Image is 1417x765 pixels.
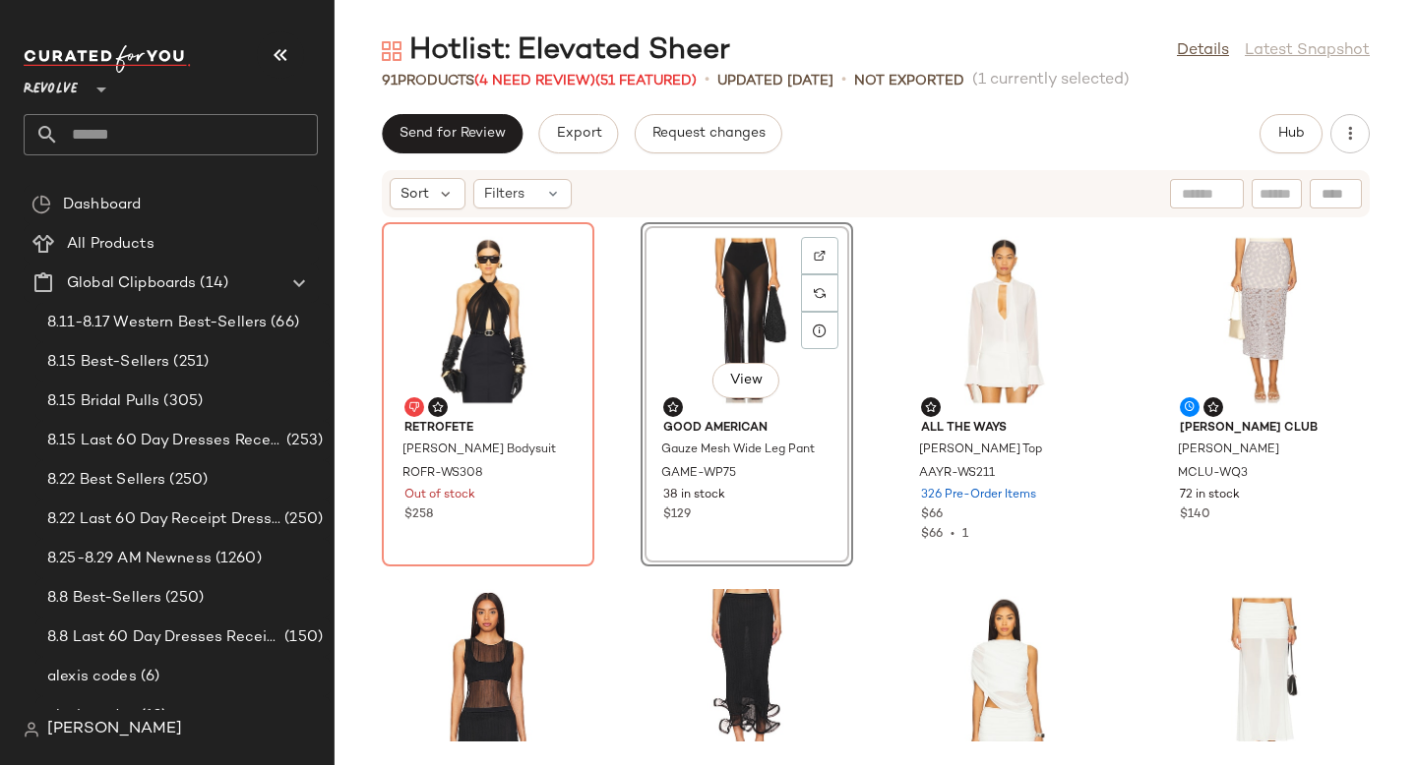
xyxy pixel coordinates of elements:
span: $140 [1180,506,1210,524]
img: svg%3e [432,401,444,413]
span: Hub [1277,126,1305,142]
span: 8.15 Last 60 Day Dresses Receipt [47,430,282,452]
img: MCLU-WQ3_V1.jpg [1164,229,1363,412]
span: 8.22 Last 60 Day Receipt Dresses [47,508,280,531]
span: 8.8 Best-Sellers [47,587,161,610]
span: Out of stock [404,487,475,504]
span: 8.25-8.29 AM Newness [47,548,212,570]
span: [PERSON_NAME] Bodysuit [402,441,556,459]
div: Products [382,71,697,91]
span: (1 currently selected) [972,69,1130,92]
span: 1 [962,528,968,541]
button: Send for Review [382,114,523,153]
img: svg%3e [667,401,679,413]
span: 8.15 Best-Sellers [47,351,169,374]
span: • [943,528,962,541]
span: ROFR-WS308 [402,465,483,483]
span: 8.22 Best Sellers [47,469,165,492]
span: 8.15 Bridal Pulls [47,390,159,413]
img: svg%3e [31,195,51,214]
span: retrofete [404,420,572,438]
span: [PERSON_NAME] Club [1180,420,1347,438]
p: Not Exported [854,71,964,91]
span: (12) [137,705,167,728]
span: (1260) [212,548,262,570]
span: $258 [404,506,433,524]
span: alexis codes [47,705,137,728]
span: MCLU-WQ3 [1178,465,1248,483]
span: (250) [280,508,323,531]
button: Export [538,114,618,153]
span: (253) [282,430,323,452]
span: Request changes [651,126,766,142]
img: svg%3e [1207,401,1219,413]
span: Export [555,126,601,142]
div: Hotlist: Elevated Sheer [382,31,730,71]
img: svg%3e [24,722,39,737]
img: svg%3e [925,401,937,413]
span: (150) [280,626,323,649]
span: $66 [921,506,943,524]
img: GAME-WP75_V1.jpg [647,229,846,412]
span: • [841,69,846,92]
span: 91 [382,74,398,88]
span: (6) [137,666,159,688]
span: (250) [161,587,204,610]
span: [PERSON_NAME] Top [919,441,1042,459]
img: svg%3e [814,287,826,299]
span: GAME-WP75 [661,465,736,483]
img: svg%3e [382,41,401,61]
span: alexis codes [47,666,137,688]
img: AAYR-WS211_V1.jpg [905,229,1104,412]
img: ROFR-WS308_V1.jpg [389,229,587,412]
span: (305) [159,390,203,413]
span: (51 Featured) [595,74,697,88]
span: $66 [921,528,943,541]
span: 8.11-8.17 Western Best-Sellers [47,312,267,334]
p: updated [DATE] [717,71,833,91]
span: View [729,373,763,388]
span: 8.8 Last 60 Day Dresses Receipts Best-Sellers [47,626,280,649]
span: [PERSON_NAME] [47,718,182,741]
span: 72 in stock [1180,487,1240,504]
img: cfy_white_logo.C9jOOHJF.svg [24,45,191,73]
span: AAYR-WS211 [919,465,995,483]
img: svg%3e [814,250,826,262]
img: svg%3e [408,401,420,413]
span: [PERSON_NAME] [1178,441,1279,459]
span: (4 Need Review) [474,74,595,88]
span: Filters [484,184,524,205]
span: (14) [196,272,228,295]
span: Sort [400,184,429,205]
span: (251) [169,351,209,374]
span: Global Clipboards [67,272,196,295]
button: View [712,363,779,398]
span: Revolve [24,67,78,102]
span: All Products [67,233,154,256]
span: (250) [165,469,208,492]
span: Send for Review [399,126,506,142]
span: Gauze Mesh Wide Leg Pant [661,441,815,459]
span: Dashboard [63,194,141,216]
a: Details [1177,39,1229,63]
span: 326 Pre-Order Items [921,487,1036,504]
span: (66) [267,312,299,334]
button: Request changes [635,114,782,153]
span: • [705,69,709,92]
span: ALL THE WAYS [921,420,1088,438]
button: Hub [1260,114,1323,153]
